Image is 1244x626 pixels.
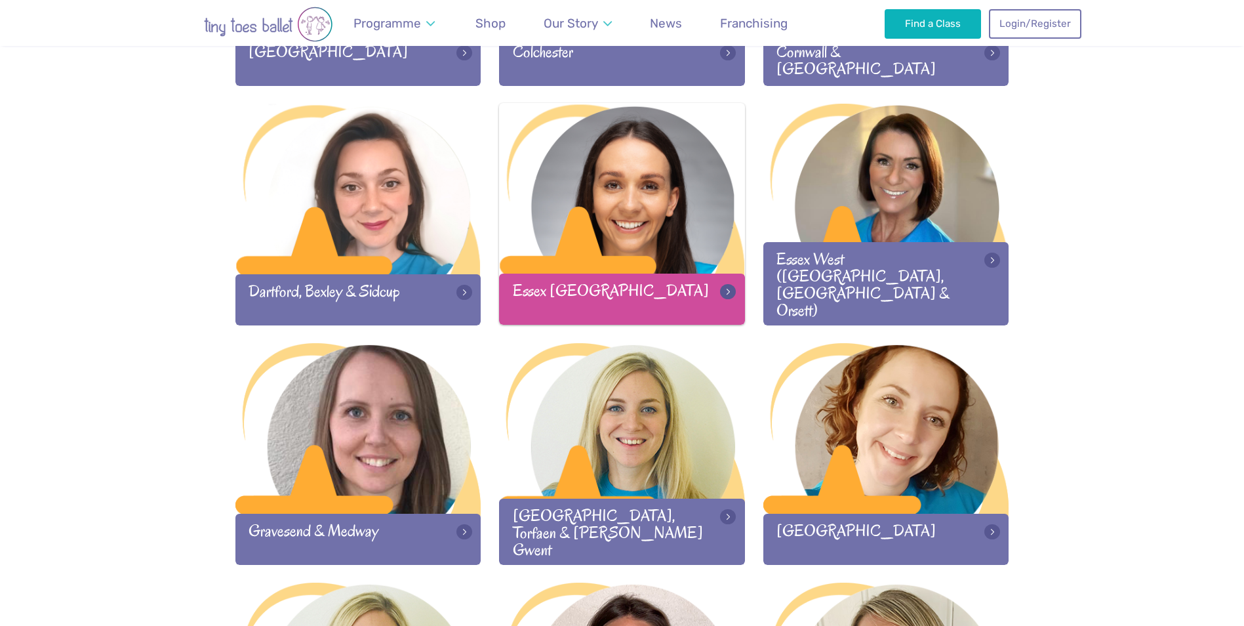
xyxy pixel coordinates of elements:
span: Our Story [544,16,598,31]
img: tiny toes ballet [163,7,373,42]
div: Essex West ([GEOGRAPHIC_DATA], [GEOGRAPHIC_DATA] & Orsett) [763,242,1009,325]
div: [GEOGRAPHIC_DATA] [763,514,1009,564]
a: Franchising [714,8,794,39]
span: News [650,16,682,31]
a: [GEOGRAPHIC_DATA], Torfaen & [PERSON_NAME] Gwent [499,343,745,564]
a: Programme [348,8,441,39]
span: Programme [353,16,421,31]
a: Shop [470,8,512,39]
div: Essex [GEOGRAPHIC_DATA] [499,274,745,324]
span: Franchising [720,16,788,31]
div: [GEOGRAPHIC_DATA], Torfaen & [PERSON_NAME] Gwent [499,499,745,564]
span: Shop [475,16,506,31]
a: [GEOGRAPHIC_DATA] [763,343,1009,564]
a: Login/Register [989,9,1081,38]
div: [GEOGRAPHIC_DATA] [235,35,481,85]
div: Dartford, Bexley & Sidcup [235,274,481,325]
a: News [644,8,689,39]
a: Gravesend & Medway [235,343,481,564]
div: Gravesend & Medway [235,514,481,564]
div: Cornwall & [GEOGRAPHIC_DATA] [763,35,1009,85]
div: Colchester [499,35,745,85]
a: Find a Class [885,9,981,38]
a: Our Story [537,8,618,39]
a: Essex [GEOGRAPHIC_DATA] [499,103,745,324]
a: Dartford, Bexley & Sidcup [235,104,481,325]
a: Essex West ([GEOGRAPHIC_DATA], [GEOGRAPHIC_DATA] & Orsett) [763,104,1009,325]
